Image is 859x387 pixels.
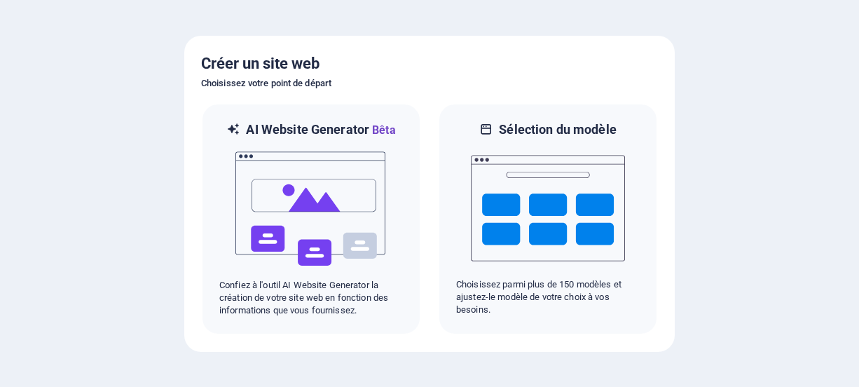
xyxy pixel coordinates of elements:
[246,121,395,139] h6: AI Website Generator
[369,123,396,137] span: Bêta
[234,139,388,279] img: ai
[219,279,403,317] p: Confiez à l'outil AI Website Generator la création de votre site web en fonction des informations...
[456,278,640,316] p: Choisissez parmi plus de 150 modèles et ajustez-le modèle de votre choix à vos besoins.
[201,103,421,335] div: AI Website GeneratorBêtaaiConfiez à l'outil AI Website Generator la création de votre site web en...
[201,53,658,75] h5: Créer un site web
[438,103,658,335] div: Sélection du modèleChoisissez parmi plus de 150 modèles et ajustez-le modèle de votre choix à vos...
[201,75,658,92] h6: Choisissez votre point de départ
[499,121,617,138] h6: Sélection du modèle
